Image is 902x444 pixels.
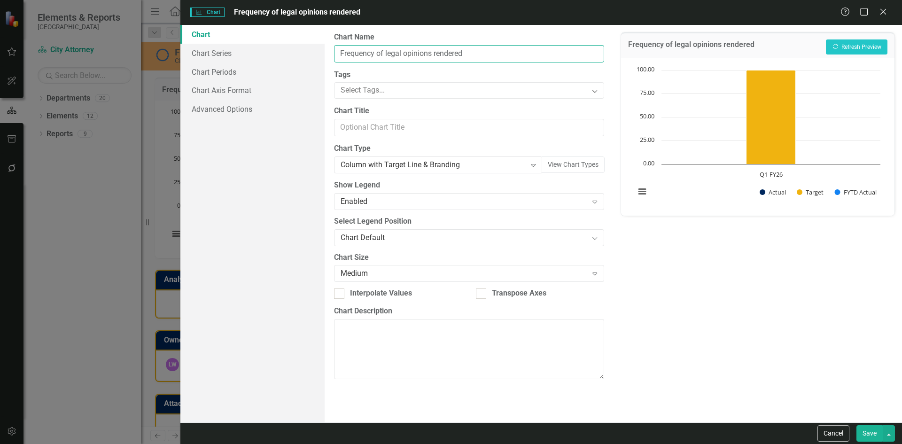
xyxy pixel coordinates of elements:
[835,188,877,196] button: Show FYTD Actual
[190,8,225,17] span: Chart
[180,62,325,81] a: Chart Periods
[826,39,887,55] button: Refresh Preview
[234,8,360,16] span: Frequency of legal opinions rendered
[630,65,885,206] svg: Interactive chart
[628,40,754,52] h3: Frequency of legal opinions rendered
[760,188,786,196] button: Show Actual
[759,170,782,179] text: Q1-FY26
[334,306,604,317] label: Chart Description
[636,185,649,198] button: View chart menu, Chart
[341,196,587,207] div: Enabled
[637,65,654,73] text: 100.00
[334,216,604,227] label: Select Legend Position
[180,81,325,100] a: Chart Axis Format
[856,425,883,442] button: Save
[643,159,654,167] text: 0.00
[341,268,587,279] div: Medium
[630,65,885,206] div: Chart. Highcharts interactive chart.
[492,288,546,299] div: Transpose Axes
[817,425,849,442] button: Cancel
[341,160,526,171] div: Column with Target Line & Branding
[334,106,604,117] label: Chart Title
[334,252,604,263] label: Chart Size
[797,188,824,196] button: Show Target
[334,70,604,80] label: Tags
[180,25,325,44] a: Chart
[334,119,604,136] input: Optional Chart Title
[542,156,605,173] button: View Chart Types
[640,88,654,97] text: 75.00
[180,100,325,118] a: Advanced Options
[341,232,587,243] div: Chart Default
[640,112,654,120] text: 50.00
[334,32,604,43] label: Chart Name
[334,180,604,191] label: Show Legend
[640,135,654,144] text: 25.00
[350,288,412,299] div: Interpolate Values
[746,70,795,164] g: Target, bar series 2 of 3 with 1 bar.
[746,70,795,164] path: Q1-FY26, 100. Target.
[180,44,325,62] a: Chart Series
[334,143,604,154] label: Chart Type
